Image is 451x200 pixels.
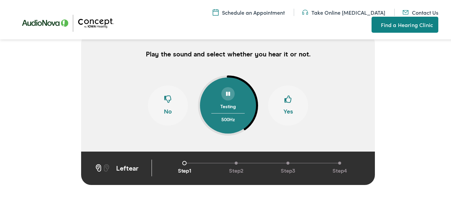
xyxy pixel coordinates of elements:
img: utility icon [302,8,308,15]
button: No [148,84,188,125]
span: Step 2 [229,166,243,174]
a: Contact Us [403,8,438,15]
button: Testing500Hz [200,76,256,133]
a: Find a Hearing Clinic [372,16,438,32]
span: Step 4 [332,166,347,174]
img: utility icon [403,8,409,15]
img: utility icon [372,20,378,28]
a: Take Online [MEDICAL_DATA] [302,8,385,15]
div: Testing [211,99,245,113]
p: Play the sound and select whether you hear it or not. [81,32,375,74]
span: left [111,164,129,171]
div: 500 Hz [211,113,245,123]
span: Step 1 [178,166,191,174]
a: Schedule an Appointment [213,8,285,15]
button: Yes [268,84,308,125]
img: A calendar icon to schedule an appointment at Concept by Iowa Hearing. [213,8,219,15]
span: Step 3 [281,166,295,174]
div: ear [81,159,152,176]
